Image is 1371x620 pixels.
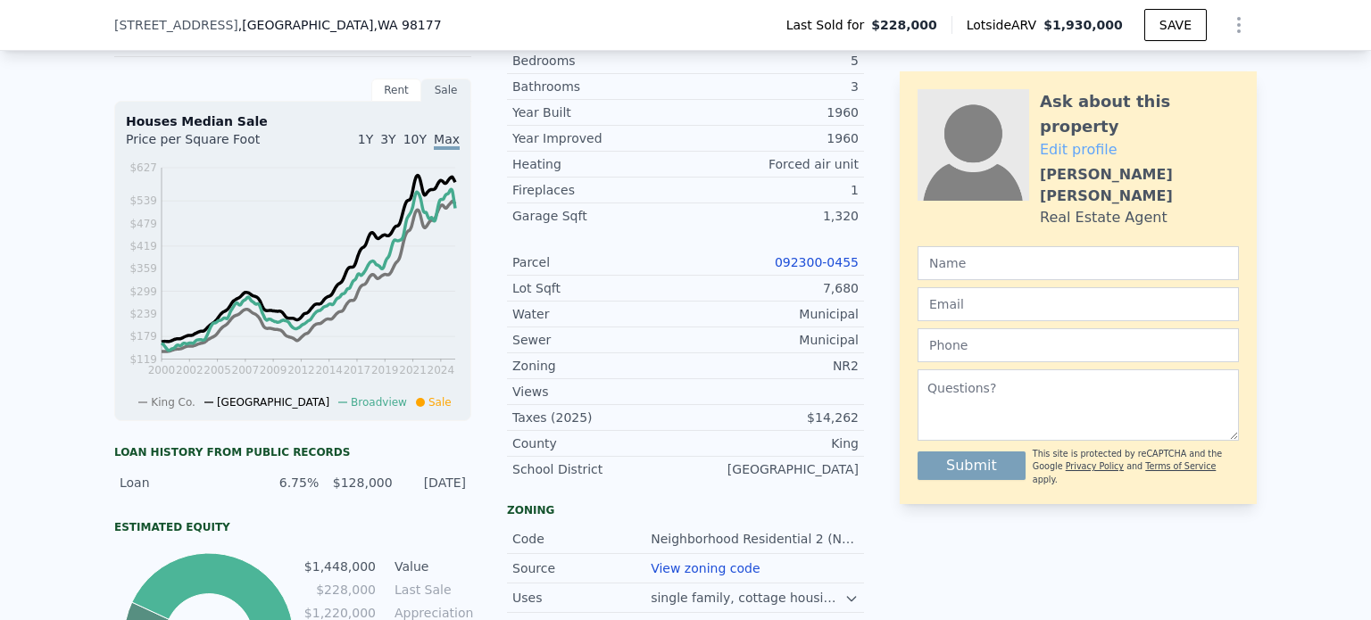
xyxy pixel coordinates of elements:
div: Source [512,559,651,577]
span: Last Sold for [786,16,872,34]
tspan: $239 [129,308,157,320]
tspan: 2000 [148,364,176,376]
div: Parcel [512,253,685,271]
div: Heating [512,155,685,173]
tspan: 2002 [176,364,204,376]
div: 7,680 [685,279,859,297]
tspan: $539 [129,194,157,207]
div: 1 [685,181,859,199]
div: Price per Square Foot [126,130,293,159]
a: Terms of Service [1145,461,1216,471]
tspan: 2024 [428,364,455,376]
div: single family, cottage housing, rowhouses, townhouses, apartments, and accessory dwellings [651,589,844,607]
div: Municipal [685,305,859,323]
div: 5 [685,52,859,70]
td: $1,448,000 [303,557,377,576]
td: $228,000 [303,580,377,599]
div: Loan [120,474,245,492]
div: Estimated Equity [114,520,471,534]
span: [GEOGRAPHIC_DATA] [217,396,329,409]
span: , [GEOGRAPHIC_DATA] [238,16,442,34]
div: Ask about this property [1040,89,1239,139]
div: 6.75% [256,474,319,492]
input: Phone [918,328,1239,362]
div: Bathrooms [512,78,685,95]
span: King Co. [151,396,195,409]
div: [DATE] [403,474,466,492]
div: Year Built [512,103,685,121]
div: Uses [512,589,651,607]
div: 3 [685,78,859,95]
span: , WA 98177 [373,18,441,32]
div: Water [512,305,685,323]
div: Fireplaces [512,181,685,199]
a: 092300-0455 [775,255,859,269]
span: 3Y [380,132,395,146]
a: View zoning code [651,561,760,575]
span: 1Y [358,132,373,146]
tspan: $119 [129,353,157,366]
div: Bedrooms [512,52,685,70]
div: NR2 [685,357,859,375]
div: Lot Sqft [512,279,685,297]
div: Real Estate Agent [1040,207,1167,228]
div: Municipal [685,331,859,349]
div: Sewer [512,331,685,349]
button: Show Options [1221,7,1257,43]
input: Name [918,246,1239,280]
span: Sale [428,396,452,409]
tspan: 2014 [315,364,343,376]
div: King [685,434,859,452]
div: [PERSON_NAME] [PERSON_NAME] [1040,164,1239,207]
tspan: 2019 [371,364,399,376]
div: [GEOGRAPHIC_DATA] [685,460,859,478]
a: Privacy Policy [1066,461,1124,471]
div: 1960 [685,103,859,121]
div: This site is protected by reCAPTCHA and the Google and apply. [1033,448,1239,486]
tspan: 2021 [399,364,427,376]
tspan: $627 [129,161,157,174]
div: Views [512,383,685,401]
input: Email [918,287,1239,321]
div: Sale [421,79,471,102]
div: $128,000 [329,474,392,492]
div: Houses Median Sale [126,112,460,130]
tspan: $419 [129,240,157,252]
span: Max [434,132,460,150]
tspan: 2017 [344,364,371,376]
tspan: $359 [129,262,157,275]
span: [STREET_ADDRESS] [114,16,238,34]
div: Rent [371,79,421,102]
span: Broadview [351,396,407,409]
div: 1960 [685,129,859,147]
tspan: 2005 [204,364,231,376]
tspan: $479 [129,218,157,230]
div: Loan history from public records [114,445,471,459]
button: SAVE [1144,9,1207,41]
div: Taxes (2025) [512,409,685,426]
span: $1,930,000 [1043,18,1123,32]
span: Lotside ARV [967,16,1043,34]
tspan: 2007 [232,364,260,376]
span: 10Y [403,132,427,146]
div: Code [512,530,651,548]
tspan: $179 [129,330,157,343]
div: Forced air unit [685,155,859,173]
div: 1,320 [685,207,859,225]
div: Garage Sqft [512,207,685,225]
button: Submit [918,451,1026,480]
div: $14,262 [685,409,859,426]
tspan: 2009 [260,364,287,376]
td: Last Sale [391,580,471,599]
div: County [512,434,685,452]
span: $228,000 [871,16,937,34]
td: Value [391,557,471,576]
div: Neighborhood Residential 2 (NR2) [651,530,859,548]
div: Year Improved [512,129,685,147]
tspan: $299 [129,285,157,298]
div: Zoning [507,503,864,517]
div: Zoning [512,357,685,375]
tspan: 2012 [287,364,315,376]
div: School District [512,460,685,478]
a: Edit profile [1040,141,1118,158]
